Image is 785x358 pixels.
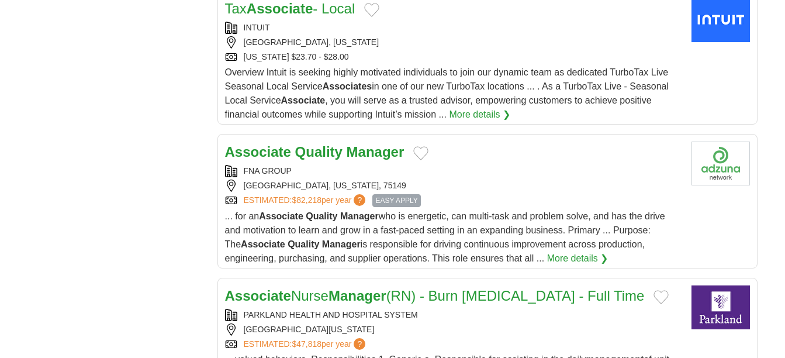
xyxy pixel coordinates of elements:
[347,144,404,160] strong: Manager
[225,67,669,119] span: Overview Intuit is seeking highly motivated individuals to join our dynamic team as dedicated Tur...
[340,211,379,221] strong: Manager
[322,239,361,249] strong: Manager
[328,288,386,304] strong: Manager
[288,239,319,249] strong: Quality
[241,239,285,249] strong: Associate
[225,51,682,63] div: [US_STATE] $23.70 - $28.00
[323,81,372,91] strong: Associates
[244,310,418,319] a: PARKLAND HEALTH AND HOSPITAL SYSTEM
[244,23,270,32] a: INTUIT
[225,144,291,160] strong: Associate
[354,194,365,206] span: ?
[691,285,750,329] img: Parkland Health & Hospital System logo
[225,288,291,304] strong: Associate
[225,36,682,49] div: [GEOGRAPHIC_DATA], [US_STATE]
[244,194,368,207] a: ESTIMATED:$82,218per year?
[413,146,428,160] button: Add to favorite jobs
[691,142,750,185] img: Company logo
[225,180,682,192] div: [GEOGRAPHIC_DATA], [US_STATE], 75149
[244,338,368,350] a: ESTIMATED:$47,818per year?
[247,1,313,16] strong: Associate
[259,211,303,221] strong: Associate
[225,323,682,336] div: [GEOGRAPHIC_DATA][US_STATE]
[295,144,343,160] strong: Quality
[225,211,665,263] span: ... for an who is energetic, can multi-task and problem solve, and has the drive and motivation t...
[354,338,365,350] span: ?
[225,165,682,177] div: FNA GROUP
[292,195,321,205] span: $82,218
[653,290,669,304] button: Add to favorite jobs
[225,144,404,160] a: Associate Quality Manager
[364,3,379,17] button: Add to favorite jobs
[281,95,326,105] strong: Associate
[449,108,510,122] a: More details ❯
[306,211,337,221] strong: Quality
[292,339,321,349] span: $47,818
[372,194,420,207] span: EASY APPLY
[225,1,355,16] a: TaxAssociate- Local
[225,288,645,304] a: AssociateNurseManager(RN) - Burn [MEDICAL_DATA] - Full Time
[547,252,608,266] a: More details ❯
